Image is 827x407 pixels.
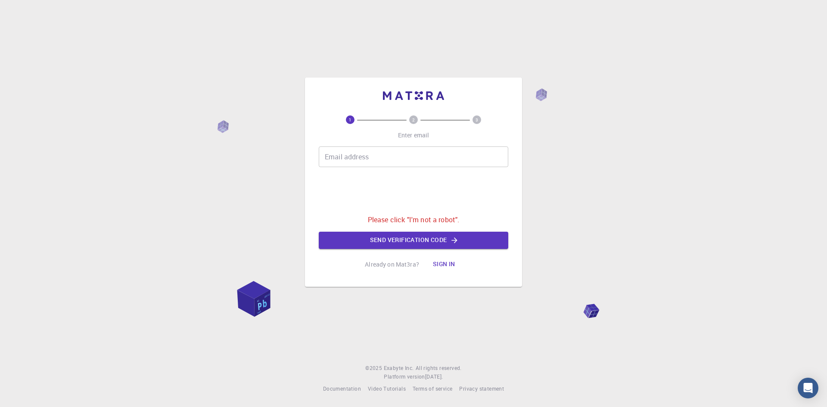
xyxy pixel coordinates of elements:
span: © 2025 [365,364,383,373]
text: 2 [412,117,415,123]
a: Video Tutorials [368,385,406,393]
text: 3 [476,117,478,123]
p: Already on Mat3ra? [365,260,419,269]
a: Terms of service [413,385,452,393]
a: [DATE]. [425,373,443,381]
a: Privacy statement [459,385,504,393]
span: Privacy statement [459,385,504,392]
a: Documentation [323,385,361,393]
iframe: reCAPTCHA [348,174,479,208]
span: Documentation [323,385,361,392]
button: Send verification code [319,232,508,249]
span: [DATE] . [425,373,443,380]
a: Exabyte Inc. [384,364,414,373]
span: Terms of service [413,385,452,392]
div: Open Intercom Messenger [798,378,818,398]
span: Exabyte Inc. [384,364,414,371]
button: Sign in [426,256,462,273]
span: Video Tutorials [368,385,406,392]
p: Please click "I'm not a robot". [368,214,460,225]
p: Enter email [398,131,429,140]
span: Platform version [384,373,425,381]
text: 1 [349,117,351,123]
span: All rights reserved. [416,364,462,373]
